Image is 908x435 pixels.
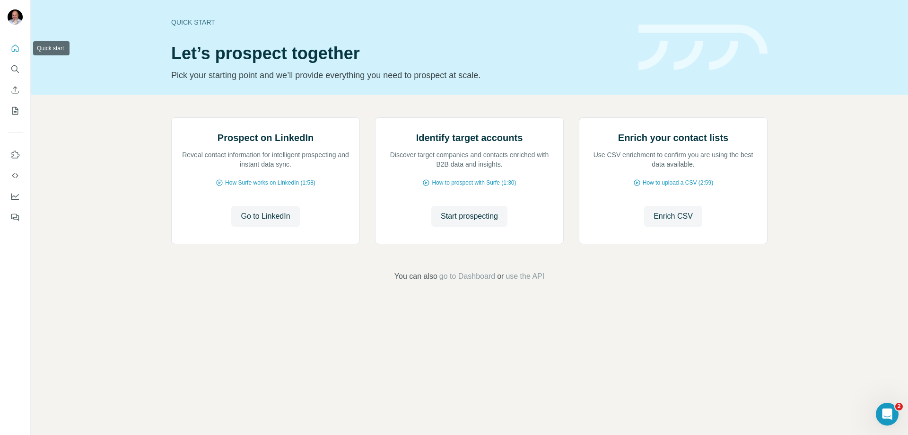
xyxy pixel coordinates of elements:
[618,131,728,144] h2: Enrich your contact lists
[8,167,23,184] button: Use Surfe API
[218,131,314,144] h2: Prospect on LinkedIn
[439,271,495,282] button: go to Dashboard
[644,206,702,227] button: Enrich CSV
[431,206,507,227] button: Start prospecting
[8,9,23,25] img: Avatar
[8,61,23,78] button: Search
[241,211,290,222] span: Go to LinkedIn
[171,69,627,82] p: Pick your starting point and we’ll provide everything you need to prospect at scale.
[876,403,899,426] iframe: Intercom live chat
[638,25,768,71] img: banner
[589,150,758,169] p: Use CSV enrichment to confirm you are using the best data available.
[8,188,23,205] button: Dashboard
[181,150,350,169] p: Reveal contact information for intelligent prospecting and instant data sync.
[225,178,315,187] span: How Surfe works on LinkedIn (1:58)
[441,211,498,222] span: Start prospecting
[8,81,23,98] button: Enrich CSV
[8,102,23,119] button: My lists
[8,209,23,226] button: Feedback
[895,403,903,410] span: 2
[654,211,693,222] span: Enrich CSV
[394,271,437,282] span: You can also
[8,146,23,163] button: Use Surfe on LinkedIn
[385,150,554,169] p: Discover target companies and contacts enriched with B2B data and insights.
[8,40,23,57] button: Quick start
[643,178,713,187] span: How to upload a CSV (2:59)
[416,131,523,144] h2: Identify target accounts
[432,178,516,187] span: How to prospect with Surfe (1:30)
[506,271,544,282] button: use the API
[231,206,299,227] button: Go to LinkedIn
[171,44,627,63] h1: Let’s prospect together
[497,271,504,282] span: or
[171,18,627,27] div: Quick start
